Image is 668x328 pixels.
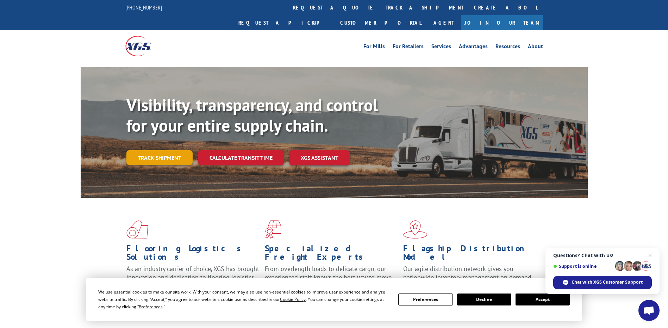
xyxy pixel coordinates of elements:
div: Cookie Consent Prompt [86,278,582,321]
span: Support is online [553,264,612,269]
h1: Flagship Distribution Model [403,244,536,265]
div: Open chat [638,300,660,321]
a: [PHONE_NUMBER] [125,4,162,11]
img: xgs-icon-total-supply-chain-intelligence-red [126,220,148,239]
img: xgs-icon-focused-on-flooring-red [265,220,281,239]
span: Chat with XGS Customer Support [572,279,643,285]
button: Decline [457,294,511,305]
a: Request a pickup [233,15,335,30]
p: From overlength loads to delicate cargo, our experienced staff knows the best way to move your fr... [265,265,398,296]
div: We use essential cookies to make our site work. With your consent, we may also use non-essential ... [98,288,390,310]
span: Questions? Chat with us! [553,253,652,258]
span: Close chat [646,251,654,260]
a: XGS ASSISTANT [289,150,350,165]
h1: Specialized Freight Experts [265,244,398,265]
a: About [528,44,543,51]
span: Cookie Policy [280,296,306,302]
img: xgs-icon-flagship-distribution-model-red [403,220,427,239]
a: Track shipment [126,150,193,165]
a: For Retailers [393,44,424,51]
a: Advantages [459,44,488,51]
span: Preferences [139,304,163,310]
a: Join Our Team [461,15,543,30]
a: Agent [426,15,461,30]
a: Customer Portal [335,15,426,30]
button: Preferences [398,294,452,305]
a: Services [431,44,451,51]
b: Visibility, transparency, and control for your entire supply chain. [126,94,378,136]
a: Resources [495,44,520,51]
h1: Flooring Logistics Solutions [126,244,260,265]
div: Chat with XGS Customer Support [553,276,652,289]
button: Accept [516,294,570,305]
a: For Mills [363,44,385,51]
span: As an industry carrier of choice, XGS has brought innovation and dedication to flooring logistics... [126,265,259,290]
a: Calculate transit time [198,150,284,165]
span: Our agile distribution network gives you nationwide inventory management on demand. [403,265,533,281]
